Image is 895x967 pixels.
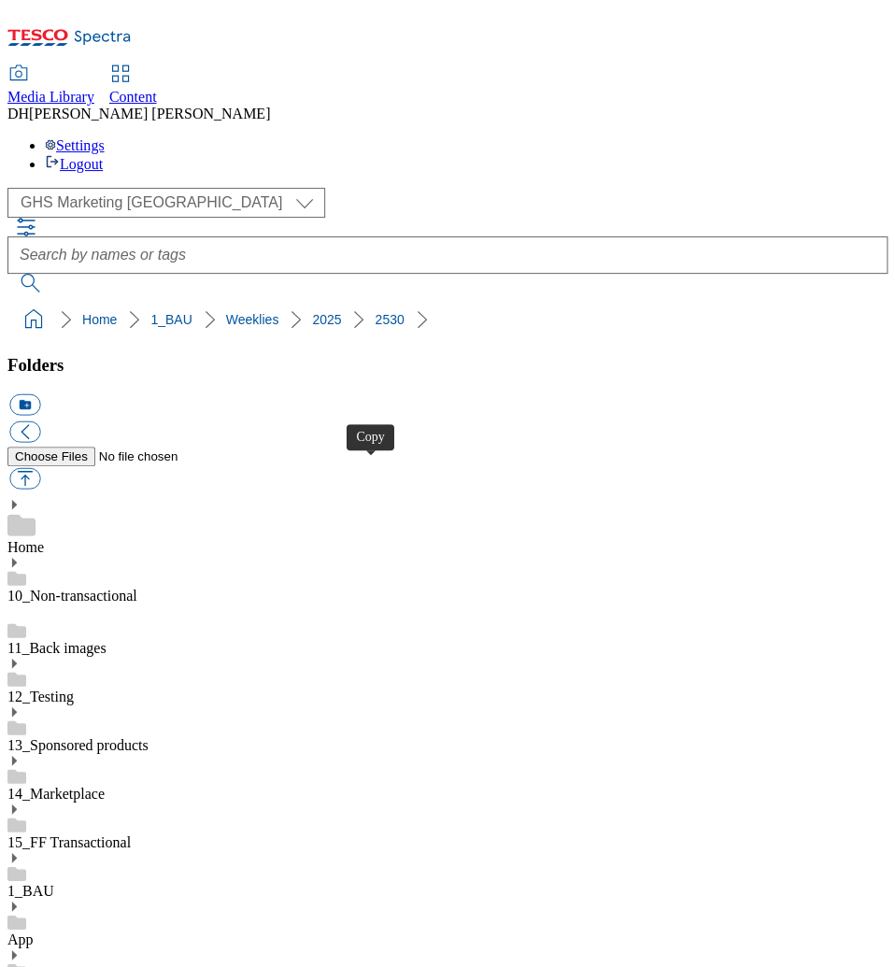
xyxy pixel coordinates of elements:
[375,312,404,327] a: 2530
[312,312,341,327] a: 2025
[7,689,74,704] a: 12_Testing
[7,834,131,850] a: 15_FF Transactional
[109,66,157,106] a: Content
[7,588,137,604] a: 10_Non-transactional
[7,640,107,656] a: 11_Back images
[7,883,54,899] a: 1_BAU
[7,931,34,947] a: App
[45,156,103,172] a: Logout
[7,89,94,105] span: Media Library
[7,106,29,121] span: DH
[7,539,44,555] a: Home
[7,786,105,802] a: 14_Marketplace
[7,737,149,753] a: 13_Sponsored products
[82,312,117,327] a: Home
[19,305,49,334] a: home
[7,236,888,274] input: Search by names or tags
[109,89,157,105] span: Content
[7,66,94,106] a: Media Library
[7,355,888,376] h3: Folders
[7,302,888,337] nav: breadcrumb
[29,106,270,121] span: [PERSON_NAME] [PERSON_NAME]
[226,312,279,327] a: Weeklies
[150,312,192,327] a: 1_BAU
[45,137,105,153] a: Settings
